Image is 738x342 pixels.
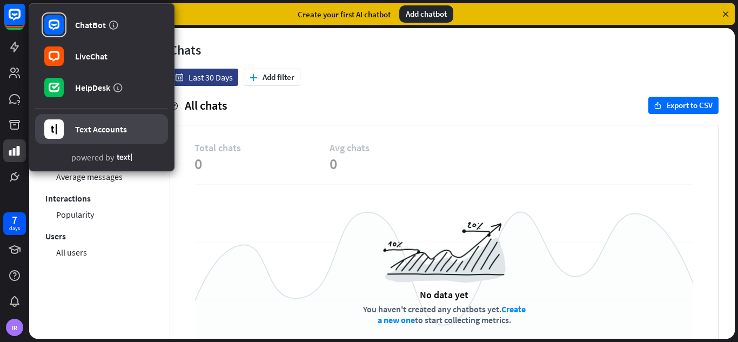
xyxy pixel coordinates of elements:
[45,190,91,206] a: Interactions
[399,5,453,23] div: Add chatbot
[175,73,183,82] i: date
[648,97,719,114] button: exportExport to CSV
[12,215,17,225] div: 7
[189,72,233,83] span: Last 30 Days
[56,244,87,260] a: All users
[654,102,661,109] i: export
[6,319,23,336] div: IR
[330,142,465,154] span: Avg chats
[298,9,391,19] div: Create your first AI chatbot
[185,98,227,113] span: All chats
[9,225,20,232] div: days
[170,42,719,58] div: Chats
[9,4,41,37] button: Open LiveChat chat widget
[383,222,506,283] img: a6954988516a0971c967.png
[378,304,526,325] a: Create a new one
[194,142,330,154] span: Total chats
[3,212,26,235] a: 7 days
[45,228,66,244] a: Users
[420,289,468,301] div: No data yet
[56,169,123,185] a: Average messages
[330,154,465,173] span: 0
[362,304,527,325] div: You haven't created any chatbots yet. to start collecting metrics.
[250,74,257,81] i: plus
[56,206,94,223] a: Popularity
[244,69,300,86] button: plusAdd filter
[194,154,330,173] span: 0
